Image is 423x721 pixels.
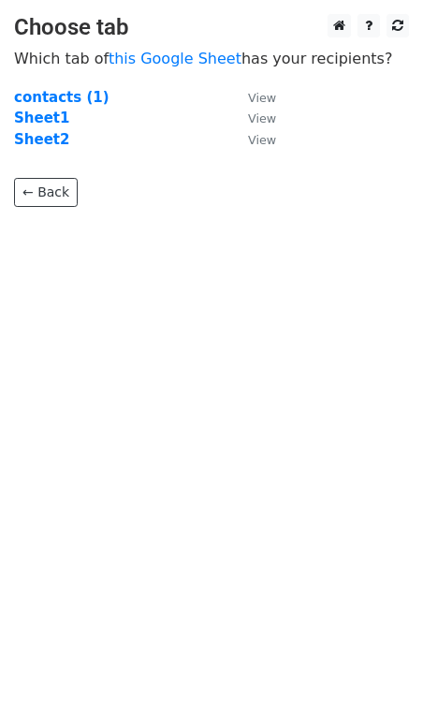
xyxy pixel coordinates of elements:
[14,14,409,41] h3: Choose tab
[229,110,276,126] a: View
[248,91,276,105] small: View
[248,133,276,147] small: View
[229,131,276,148] a: View
[14,89,109,106] a: contacts (1)
[14,110,69,126] a: Sheet1
[14,178,78,207] a: ← Back
[109,50,241,67] a: this Google Sheet
[229,89,276,106] a: View
[14,49,409,68] p: Which tab of has your recipients?
[248,111,276,125] small: View
[14,131,69,148] a: Sheet2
